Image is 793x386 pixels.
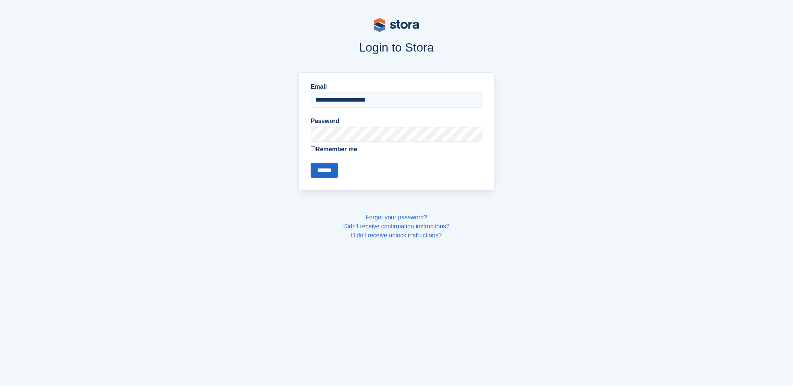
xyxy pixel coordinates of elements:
img: stora-logo-53a41332b3708ae10de48c4981b4e9114cc0af31d8433b30ea865607fb682f29.svg [374,18,419,32]
label: Email [311,82,482,91]
a: Didn't receive unlock instructions? [351,232,442,239]
h1: Login to Stora [155,41,638,54]
label: Remember me [311,145,482,154]
label: Password [311,117,482,126]
a: Didn't receive confirmation instructions? [343,223,449,229]
input: Remember me [311,146,316,151]
a: Forgot your password? [366,214,428,220]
